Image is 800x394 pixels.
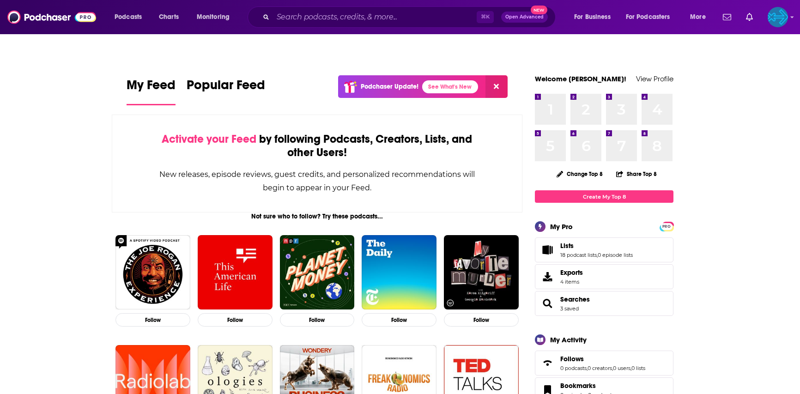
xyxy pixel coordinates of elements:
span: Monitoring [197,11,230,24]
span: More [690,11,706,24]
button: Show profile menu [768,7,788,27]
img: Podchaser - Follow, Share and Rate Podcasts [7,8,96,26]
span: New [531,6,547,14]
a: Bookmarks [560,382,614,390]
span: , [612,365,613,371]
img: The Joe Rogan Experience [115,235,190,310]
span: Lists [560,242,574,250]
button: Follow [198,313,273,327]
span: Podcasts [115,11,142,24]
a: Welcome [PERSON_NAME]! [535,74,626,83]
span: , [597,252,598,258]
div: My Activity [550,335,587,344]
span: Bookmarks [560,382,596,390]
a: Show notifications dropdown [719,9,735,25]
span: Charts [159,11,179,24]
button: open menu [108,10,154,24]
button: Follow [444,313,519,327]
div: My Pro [550,222,573,231]
a: 0 episode lists [598,252,633,258]
a: Follows [538,357,557,370]
a: See What's New [422,80,478,93]
a: Searches [560,295,590,303]
button: Open AdvancedNew [501,12,548,23]
span: Logged in as backbonemedia [768,7,788,27]
span: ⌘ K [477,11,494,23]
a: Lists [560,242,633,250]
button: open menu [620,10,684,24]
a: Charts [153,10,184,24]
span: Open Advanced [505,15,544,19]
span: Activate your Feed [162,132,256,146]
a: Create My Top 8 [535,190,673,203]
a: 0 creators [588,365,612,371]
a: Lists [538,243,557,256]
a: 0 podcasts [560,365,587,371]
p: Podchaser Update! [361,83,418,91]
span: For Podcasters [626,11,670,24]
a: PRO [661,223,672,230]
div: by following Podcasts, Creators, Lists, and other Users! [158,133,476,159]
button: Follow [280,313,355,327]
a: Searches [538,297,557,310]
div: Not sure who to follow? Try these podcasts... [112,212,522,220]
img: User Profile [768,7,788,27]
span: Searches [535,291,673,316]
span: My Feed [127,77,176,98]
span: , [630,365,631,371]
span: 4 items [560,279,583,285]
a: Show notifications dropdown [742,9,757,25]
button: Follow [115,313,190,327]
span: Follows [560,355,584,363]
span: Lists [535,237,673,262]
img: Planet Money [280,235,355,310]
a: Popular Feed [187,77,265,105]
span: Popular Feed [187,77,265,98]
img: This American Life [198,235,273,310]
img: My Favorite Murder with Karen Kilgariff and Georgia Hardstark [444,235,519,310]
span: Exports [560,268,583,277]
button: open menu [684,10,717,24]
a: Follows [560,355,645,363]
button: Follow [362,313,436,327]
div: New releases, episode reviews, guest credits, and personalized recommendations will begin to appe... [158,168,476,194]
span: Exports [538,270,557,283]
a: View Profile [636,74,673,83]
a: 0 users [613,365,630,371]
div: Search podcasts, credits, & more... [256,6,564,28]
button: Share Top 8 [616,165,657,183]
button: Change Top 8 [551,168,608,180]
span: , [587,365,588,371]
a: My Feed [127,77,176,105]
span: Follows [535,351,673,376]
a: 18 podcast lists [560,252,597,258]
a: 0 lists [631,365,645,371]
img: The Daily [362,235,436,310]
input: Search podcasts, credits, & more... [273,10,477,24]
button: open menu [568,10,622,24]
button: open menu [190,10,242,24]
a: Exports [535,264,673,289]
a: 3 saved [560,305,579,312]
span: For Business [574,11,611,24]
